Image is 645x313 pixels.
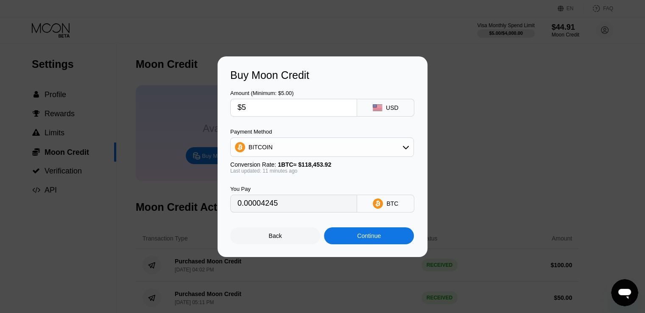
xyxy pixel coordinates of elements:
[230,186,357,192] div: You Pay
[230,129,414,135] div: Payment Method
[230,69,415,81] div: Buy Moon Credit
[237,99,350,116] input: $0.00
[230,161,414,168] div: Conversion Rate:
[231,139,413,156] div: BITCOIN
[278,161,331,168] span: 1 BTC ≈ $118,453.92
[386,104,399,111] div: USD
[230,227,320,244] div: Back
[611,279,638,306] iframe: Button to launch messaging window, conversation in progress
[269,232,282,239] div: Back
[324,227,414,244] div: Continue
[357,232,381,239] div: Continue
[230,90,357,96] div: Amount (Minimum: $5.00)
[249,144,273,151] div: BITCOIN
[230,168,414,174] div: Last updated: 11 minutes ago
[386,200,398,207] div: BTC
